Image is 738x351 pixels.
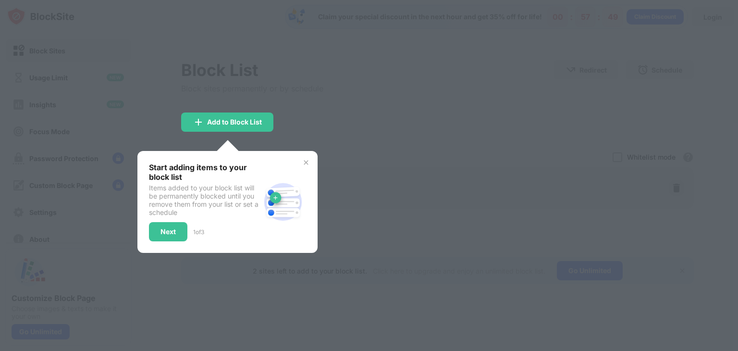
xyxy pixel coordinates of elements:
div: 1 of 3 [193,228,204,236]
img: block-site.svg [260,179,306,225]
div: Items added to your block list will be permanently blocked until you remove them from your list o... [149,184,260,216]
div: Start adding items to your block list [149,163,260,182]
div: Next [160,228,176,236]
div: Add to Block List [207,118,262,126]
img: x-button.svg [302,159,310,166]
